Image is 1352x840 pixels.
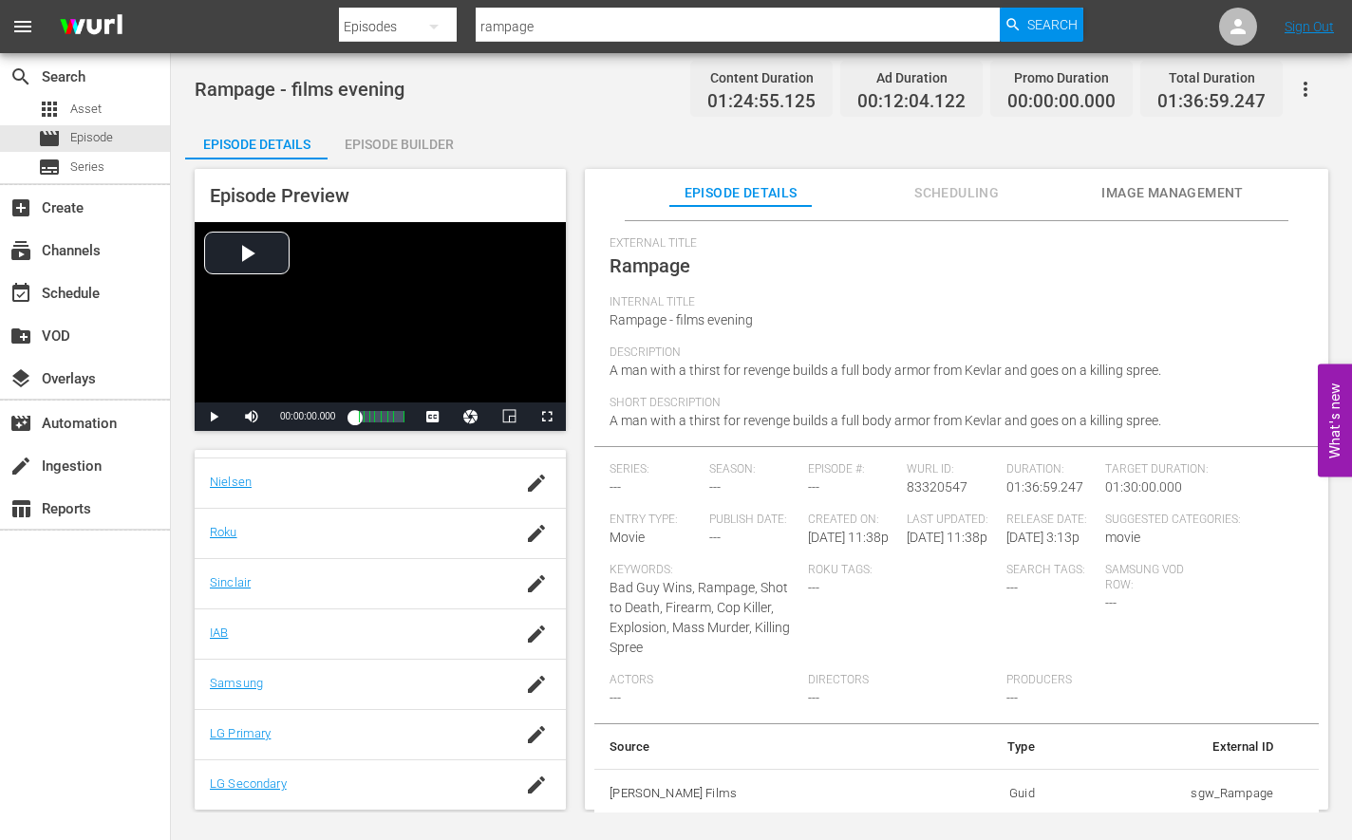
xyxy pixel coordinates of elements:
span: [DATE] 11:38p [808,530,889,545]
span: 01:24:55.125 [707,91,816,113]
img: ans4CAIJ8jUAAAAAAAAAAAAAAAAAAAAAAAAgQb4GAAAAAAAAAAAAAAAAAAAAAAAAJMjXAAAAAAAAAAAAAAAAAAAAAAAAgAT5G... [46,5,137,49]
td: Guid [928,769,1049,818]
span: Image Management [1101,181,1244,205]
span: 00:00:00.000 [1007,91,1116,113]
div: Episode Builder [328,121,470,167]
span: 01:36:59.247 [1157,91,1266,113]
button: Captions [414,402,452,431]
span: Asset [38,98,61,121]
span: --- [808,479,819,495]
span: Producers [1006,673,1195,688]
span: Overlays [9,367,32,390]
a: IAB [210,625,228,640]
span: Roku Tags: [808,563,997,578]
span: Keywords: [610,563,798,578]
span: Duration: [1006,462,1096,477]
span: 83320547 [907,479,967,495]
span: Scheduling [886,181,1028,205]
th: [PERSON_NAME] Films [594,769,928,818]
span: Last Updated: [907,513,996,528]
span: Release Date: [1006,513,1096,528]
span: Actors [610,673,798,688]
button: Picture-in-Picture [490,402,528,431]
button: Episode Details [185,121,328,159]
a: LG Primary [210,726,271,740]
span: Wurl ID: [907,462,996,477]
span: Rampage - films evening [195,78,404,101]
button: Jump To Time [452,402,490,431]
span: --- [808,580,819,595]
div: Video Player [195,222,566,431]
button: Open Feedback Widget [1318,364,1352,476]
span: Rampage - films evening [610,312,753,327]
span: Schedule [9,282,32,305]
span: --- [709,530,721,545]
th: External ID [1050,724,1288,770]
span: 01:30:00.000 [1105,479,1182,495]
span: --- [709,479,721,495]
div: Progress Bar [354,411,404,422]
span: 00:12:04.122 [857,91,966,113]
span: Series [70,158,104,177]
button: Search [1000,8,1083,42]
span: Created On: [808,513,897,528]
td: sgw_Rampage [1050,769,1288,818]
span: Rampage [610,254,690,277]
span: Episode #: [808,462,897,477]
div: Content Duration [707,65,816,91]
button: Mute [233,402,271,431]
span: Description [610,345,1294,361]
div: Episode Details [185,121,328,167]
span: External Title [610,236,1294,252]
span: Short Description [610,396,1294,411]
span: Episode Preview [210,184,349,207]
span: --- [610,690,621,705]
span: Search [9,65,32,88]
a: Nielsen [210,475,252,489]
span: --- [1006,690,1018,705]
span: Bad Guy Wins, Rampage, Shot to Death, Firearm, Cop Killer, Explosion, Mass Murder, Killing Spree [610,580,790,655]
th: Source [594,724,928,770]
span: Samsung VOD Row: [1105,563,1194,593]
div: Promo Duration [1007,65,1116,91]
span: Series [38,156,61,178]
span: Publish Date: [709,513,798,528]
span: Channels [9,239,32,262]
span: Episode [70,128,113,147]
th: Type [928,724,1049,770]
span: menu [11,15,34,38]
span: Search Tags: [1006,563,1096,578]
span: Automation [9,412,32,435]
div: Total Duration [1157,65,1266,91]
span: Season: [709,462,798,477]
span: Target Duration: [1105,462,1294,477]
span: 01:36:59.247 [1006,479,1083,495]
span: Episode Details [669,181,812,205]
span: Ingestion [9,455,32,477]
button: Play [195,402,233,431]
span: 00:00:00.000 [280,411,335,421]
table: simple table [594,724,1319,819]
a: Roku [210,525,237,539]
span: Asset [70,100,102,119]
span: Internal Title [610,295,1294,310]
a: LG Secondary [210,776,287,791]
span: --- [1006,580,1018,595]
span: [DATE] 11:38p [907,530,987,545]
span: Movie [610,530,645,545]
a: Sign Out [1285,19,1334,34]
span: Entry Type: [610,513,699,528]
span: VOD [9,325,32,347]
span: [DATE] 3:13p [1006,530,1080,545]
span: A man with a thirst for revenge builds a full body armor from Kevlar and goes on a killing spree. [610,363,1161,378]
span: --- [1105,595,1117,610]
span: --- [610,479,621,495]
span: Episode [38,127,61,150]
span: Series: [610,462,699,477]
a: Samsung [210,676,263,690]
div: Ad Duration [857,65,966,91]
span: --- [808,690,819,705]
span: Reports [9,497,32,520]
span: Search [1027,8,1078,42]
button: Fullscreen [528,402,566,431]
